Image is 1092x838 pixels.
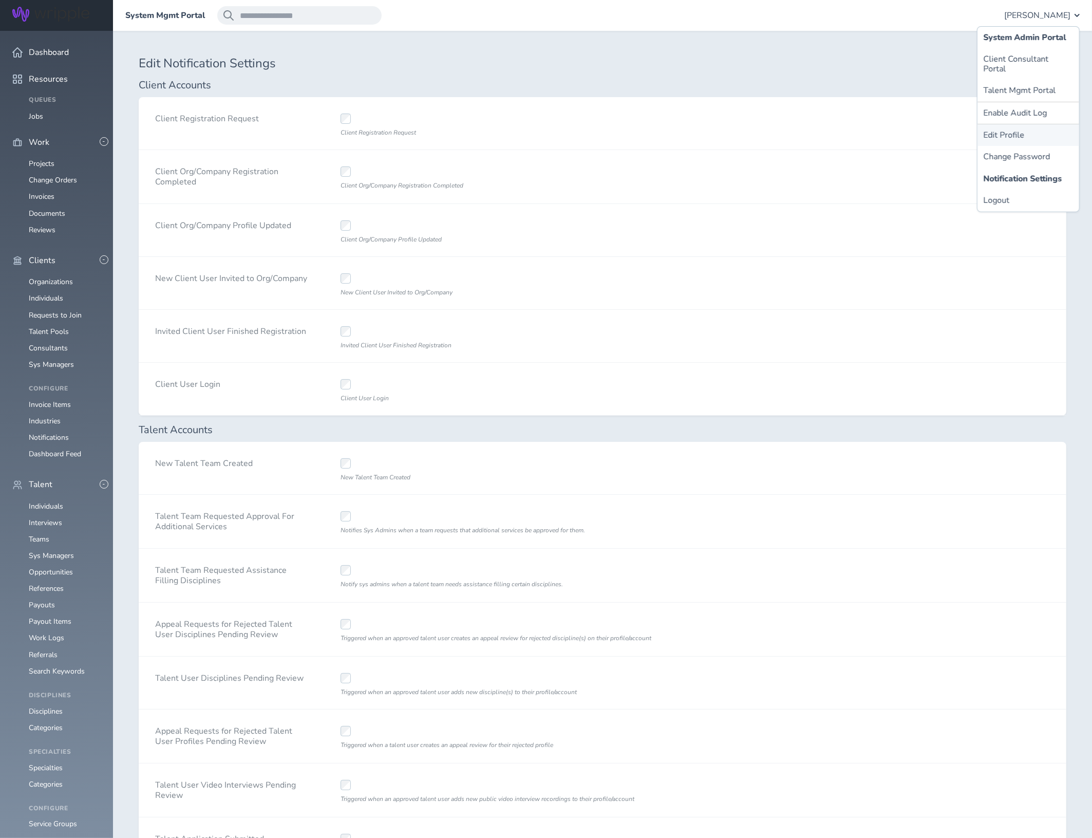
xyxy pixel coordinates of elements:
div: New Client User Invited to Org/Company [341,288,771,297]
a: Edit Profile [977,124,1079,146]
div: Triggered when an approved talent user adds new public video interview recordings to their profil... [341,794,771,804]
label: Client Org/Company Registration Completed [155,162,308,187]
a: System Admin Portal [977,27,1079,48]
label: Talent User Video Interviews Pending Review [155,776,308,800]
a: Organizations [29,277,73,287]
h4: Configure [29,385,101,393]
a: Payout Items [29,617,71,626]
a: Documents [29,209,65,218]
a: Talent Pools [29,327,69,337]
a: Sys Managers [29,360,74,369]
a: Service Groups [29,819,77,829]
a: Opportunities [29,567,73,577]
a: Referrals [29,650,58,660]
h2: Client Accounts [139,79,1066,91]
a: Requests to Join [29,310,82,320]
label: New Talent Team Created [155,454,253,469]
div: Triggered when an approved talent user creates an appeal review for rejected discipline(s) on the... [341,634,771,643]
span: [PERSON_NAME] [1004,11,1070,20]
div: Client Org/Company Profile Updated [341,235,771,244]
div: Notify sys admins when a talent team needs assistance filling certain disciplines. [341,580,771,589]
button: - [100,255,108,264]
a: Individuals [29,293,63,303]
a: Work Logs [29,633,64,643]
a: Talent Mgmt Portal [977,80,1079,101]
h1: Edit Notification Settings [139,57,1066,71]
a: Projects [29,159,54,169]
a: Categories [29,779,63,789]
label: Talent User Disciplines Pending Review [155,669,304,683]
button: - [100,137,108,146]
a: Jobs [29,111,43,121]
a: Individuals [29,501,63,511]
label: Appeal Requests for Rejected Talent User Disciplines Pending Review [155,615,308,640]
a: Notification Settings [977,168,1079,190]
label: Client Registration Request [155,109,259,124]
span: Clients [29,256,55,265]
a: References [29,584,64,593]
h4: Queues [29,97,101,104]
a: Change Password [977,146,1079,167]
a: Sys Managers [29,551,74,561]
div: Invited Client User Finished Registration [341,341,771,350]
label: Appeal Requests for Rejected Talent User Profiles Pending Review [155,722,308,747]
h2: Talent Accounts [139,424,1066,436]
a: Invoices [29,192,54,201]
label: New Client User Invited to Org/Company [155,269,307,284]
label: Client User Login [155,375,220,389]
div: Client User Login [341,394,771,403]
label: Talent Team Requested Approval For Additional Services [155,507,308,532]
a: Consultants [29,343,68,353]
span: Work [29,138,49,147]
a: Dashboard Feed [29,449,81,459]
span: Resources [29,75,68,84]
label: Invited Client User Finished Registration [155,322,306,337]
h4: Configure [29,805,101,812]
div: Triggered when an approved talent user adds new discipline(s) to their profile/account [341,687,771,697]
a: Specialties [29,763,63,773]
span: Talent [29,480,52,489]
label: Talent Team Requested Assistance Filling Disciplines [155,561,308,586]
div: Client Registration Request [341,128,771,137]
a: Teams [29,534,49,544]
label: Client Org/Company Profile Updated [155,216,291,231]
a: Logout [977,190,1079,211]
img: Wripple [12,7,89,22]
a: Change Orders [29,175,77,185]
a: Invoice Items [29,400,71,409]
div: Triggered when a talent user creates an appeal review for their rejected profile [341,740,771,750]
span: Dashboard [29,48,69,57]
h4: Disciplines [29,692,101,699]
a: Categories [29,723,63,733]
a: Reviews [29,225,55,235]
div: Client Org/Company Registration Completed [341,181,771,190]
a: Interviews [29,518,62,528]
a: Notifications [29,433,69,442]
a: Search Keywords [29,666,85,676]
a: Industries [29,416,61,426]
button: Enable Audit Log [977,102,1079,124]
button: - [100,480,108,489]
a: System Mgmt Portal [125,11,205,20]
a: Disciplines [29,706,63,716]
h4: Specialties [29,749,101,756]
div: New Talent Team Created [341,473,771,482]
button: [PERSON_NAME] [1004,6,1080,25]
a: Client Consultant Portal [977,48,1079,80]
a: Payouts [29,600,55,610]
div: Notifies Sys Admins when a team requests that additional services be approved for them. [341,526,771,535]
